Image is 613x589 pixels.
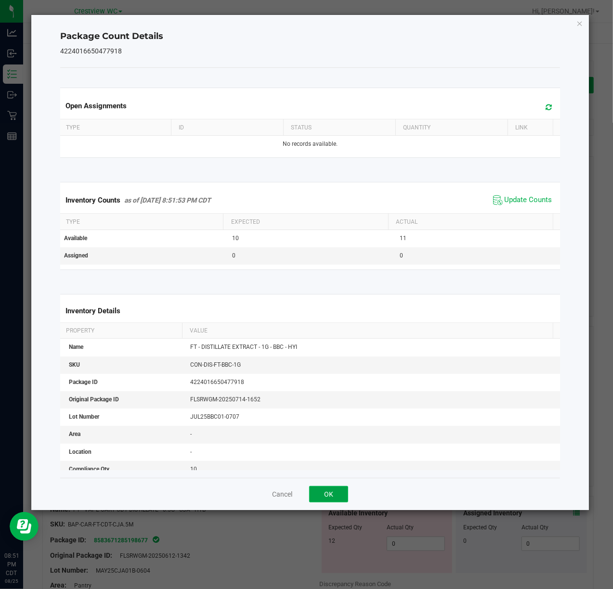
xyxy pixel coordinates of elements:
[65,102,127,110] span: Open Assignments
[505,195,552,205] span: Update Counts
[576,17,583,29] button: Close
[190,379,244,385] span: 4224016650477918
[190,431,192,437] span: -
[60,48,560,55] h5: 4224016650477918
[516,124,528,131] span: Link
[69,431,80,437] span: Area
[60,30,560,43] h4: Package Count Details
[69,361,80,368] span: SKU
[69,448,91,455] span: Location
[190,361,241,368] span: CON-DIS-FT-BBC-1G
[190,448,192,455] span: -
[272,489,292,499] button: Cancel
[65,196,120,205] span: Inventory Counts
[190,413,239,420] span: JUL25BBC01-0707
[66,124,80,131] span: Type
[66,327,94,334] span: Property
[69,396,119,403] span: Original Package ID
[69,344,83,350] span: Name
[400,252,403,259] span: 0
[396,218,417,225] span: Actual
[64,235,87,242] span: Available
[190,327,208,334] span: Value
[179,124,184,131] span: ID
[69,379,98,385] span: Package ID
[66,218,80,225] span: Type
[309,486,348,502] button: OK
[64,252,88,259] span: Assigned
[190,396,261,403] span: FLSRWGM-20250714-1652
[400,235,406,242] span: 11
[65,307,120,315] span: Inventory Details
[403,124,430,131] span: Quantity
[69,466,109,473] span: Compliance Qty
[232,235,239,242] span: 10
[58,136,561,153] td: No records available.
[232,252,235,259] span: 0
[291,124,312,131] span: Status
[190,344,297,350] span: FT - DISTILLATE EXTRACT - 1G - BBC - HYI
[231,218,260,225] span: Expected
[69,413,99,420] span: Lot Number
[10,512,39,541] iframe: Resource center
[190,466,197,473] span: 10
[124,196,211,204] span: as of [DATE] 8:51:53 PM CDT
